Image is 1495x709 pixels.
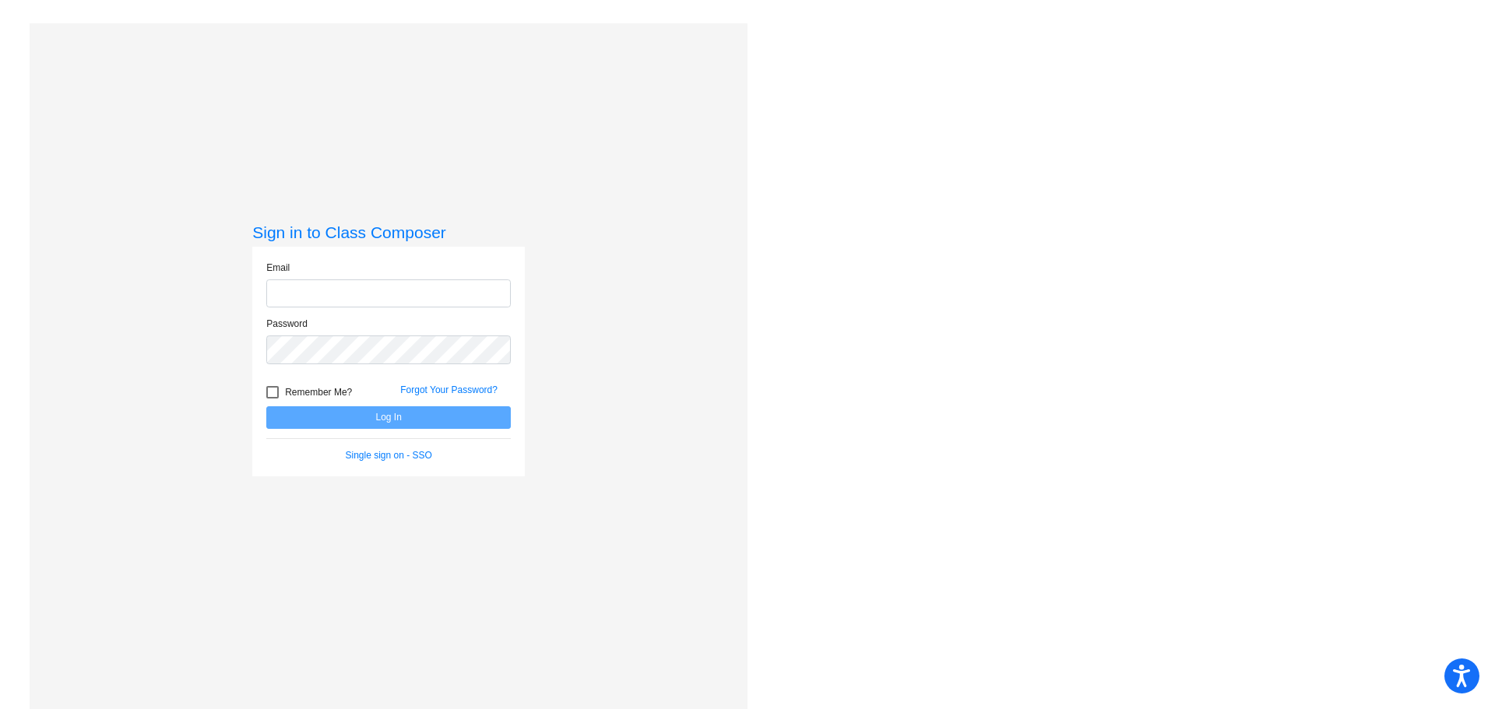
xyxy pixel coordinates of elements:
[346,450,432,461] a: Single sign on - SSO
[266,317,308,331] label: Password
[400,384,498,395] a: Forgot Your Password?
[285,383,352,402] span: Remember Me?
[252,223,525,242] h3: Sign in to Class Composer
[266,261,290,275] label: Email
[266,406,511,429] button: Log In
